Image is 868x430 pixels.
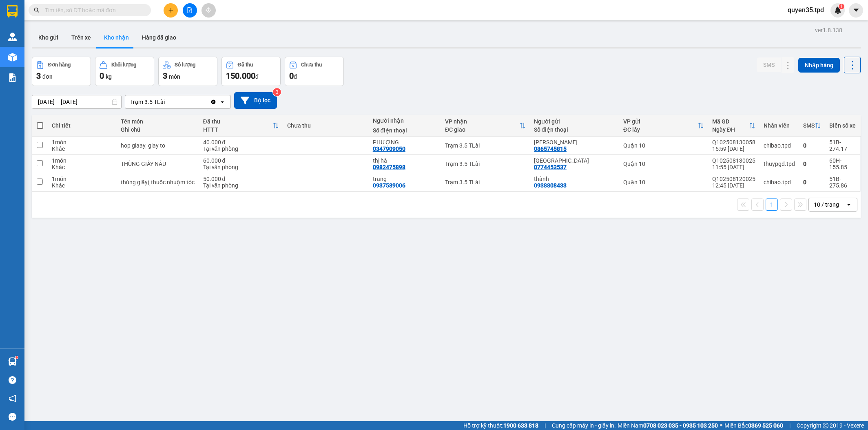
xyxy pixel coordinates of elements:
div: 0865745815 [534,146,567,152]
div: SMS [803,122,815,129]
div: thị hà [373,157,437,164]
span: | [545,421,546,430]
div: hop giaay ̣̣ giay to [121,142,195,149]
div: Khối lượng [111,62,136,68]
div: Chưa thu [301,62,322,68]
span: món [169,73,180,80]
span: caret-down [852,7,860,14]
div: Quận 10 [623,161,704,167]
span: copyright [823,423,828,428]
div: 0 [803,161,821,167]
input: Tìm tên, số ĐT hoặc mã đơn [45,6,141,15]
div: thuypgd.tpd [764,161,795,167]
span: đ [255,73,259,80]
button: plus [164,3,178,18]
sup: 1 [839,4,844,9]
div: 0347909050 [373,146,405,152]
img: solution-icon [8,73,17,82]
span: 3 [36,71,41,81]
strong: 1900 633 818 [503,422,538,429]
div: Quận 10 [623,142,704,149]
div: Chi tiết [52,122,113,129]
button: Kho gửi [32,28,65,47]
div: 1 món [52,176,113,182]
div: Khác [52,146,113,152]
span: Miền Bắc [724,421,783,430]
div: 60.000 đ [203,157,279,164]
div: Đã thu [238,62,253,68]
div: 12:45 [DATE] [712,182,755,189]
span: kg [106,73,112,80]
div: 0 [803,142,821,149]
div: 51B-274.17 [829,139,856,152]
button: Bộ lọc [234,92,277,109]
div: Số điện thoại [373,127,437,134]
div: Tại văn phòng [203,146,279,152]
div: Tại văn phòng [203,182,279,189]
div: Trạm 3.5 TLài [130,98,165,106]
div: 11:55 [DATE] [712,164,755,170]
div: Người nhận [373,117,437,124]
sup: 3 [273,88,281,96]
img: warehouse-icon [8,53,17,62]
div: Trạm 3.5 TLài [445,161,526,167]
div: Quận 10 [623,179,704,185]
div: Ngày ĐH [712,126,749,133]
div: 40.000 đ [203,139,279,146]
div: Trạm 3.5 TLài [445,142,526,149]
div: Tên món [121,118,195,125]
button: Chưa thu0đ [285,57,344,86]
sup: 1 [15,356,18,359]
span: 0 [100,71,104,81]
div: Người gửi [534,118,615,125]
div: 60H-155.85 [829,157,856,170]
strong: 0708 023 035 - 0935 103 250 [643,422,718,429]
div: ĐC giao [445,126,519,133]
div: VP gửi [623,118,697,125]
div: 0982475898 [373,164,405,170]
div: Khác [52,182,113,189]
span: file-add [187,7,193,13]
button: SMS [757,57,781,72]
button: Kho nhận [97,28,135,47]
div: thành [534,176,615,182]
span: 3 [163,71,167,81]
span: 1 [840,4,843,9]
th: Toggle SortBy [199,115,283,137]
span: | [789,421,790,430]
div: 0938808433 [534,182,567,189]
div: chibao.tpd [764,142,795,149]
div: Mã GD [712,118,749,125]
div: 15:59 [DATE] [712,146,755,152]
span: message [9,413,16,421]
div: HTTT [203,126,273,133]
div: 1 món [52,139,113,146]
div: 0937589006 [373,182,405,189]
span: 0 [289,71,294,81]
div: 50.000 đ [203,176,279,182]
input: Select a date range. [32,95,121,108]
span: Miền Nam [618,421,718,430]
div: Ghi chú [121,126,195,133]
div: Q102508130025 [712,157,755,164]
div: Tại văn phòng [203,164,279,170]
span: quyen35.tpd [781,5,830,15]
span: 150.000 [226,71,255,81]
div: chibao.tpd [764,179,795,185]
div: 0774453537 [534,164,567,170]
img: warehouse-icon [8,357,17,366]
span: aim [206,7,211,13]
button: Hàng đã giao [135,28,183,47]
span: search [34,7,40,13]
div: Số điện thoại [534,126,615,133]
button: Đã thu150.000đ [221,57,281,86]
div: ver 1.8.138 [815,26,842,35]
div: THÙNG GIẤY NÂU [121,161,195,167]
button: Nhập hàng [798,58,840,73]
button: Đơn hàng3đơn [32,57,91,86]
span: question-circle [9,376,16,384]
div: Khác [52,164,113,170]
div: 0 [803,179,821,185]
div: ĐC lấy [623,126,697,133]
div: Q102508120025 [712,176,755,182]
